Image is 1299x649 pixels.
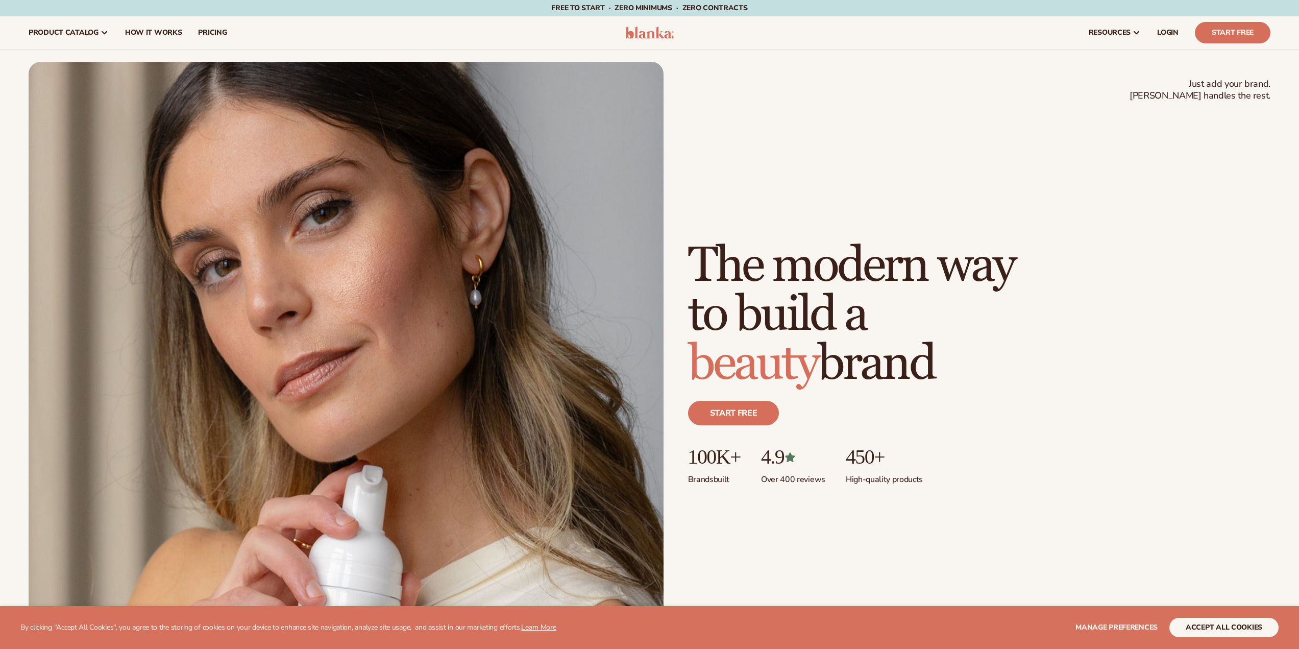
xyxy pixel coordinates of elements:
a: pricing [190,16,235,49]
p: 4.9 [761,446,825,468]
p: By clicking "Accept All Cookies", you agree to the storing of cookies on your device to enhance s... [20,623,556,632]
span: How It Works [125,29,182,37]
p: Brands built [688,468,741,485]
span: LOGIN [1157,29,1179,37]
p: High-quality products [846,468,923,485]
a: Learn More [521,622,556,632]
h1: The modern way to build a brand [688,242,1015,389]
span: product catalog [29,29,99,37]
p: 450+ [846,446,923,468]
button: Manage preferences [1075,618,1158,637]
span: Manage preferences [1075,622,1158,632]
span: pricing [198,29,227,37]
img: logo [625,27,674,39]
p: Over 400 reviews [761,468,825,485]
button: accept all cookies [1169,618,1279,637]
a: product catalog [20,16,117,49]
a: Start free [688,401,779,425]
span: Free to start · ZERO minimums · ZERO contracts [551,3,747,13]
span: resources [1089,29,1131,37]
a: Start Free [1195,22,1270,43]
a: resources [1081,16,1149,49]
p: 100K+ [688,446,741,468]
span: beauty [688,334,818,394]
span: Just add your brand. [PERSON_NAME] handles the rest. [1130,78,1270,102]
a: LOGIN [1149,16,1187,49]
a: How It Works [117,16,190,49]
